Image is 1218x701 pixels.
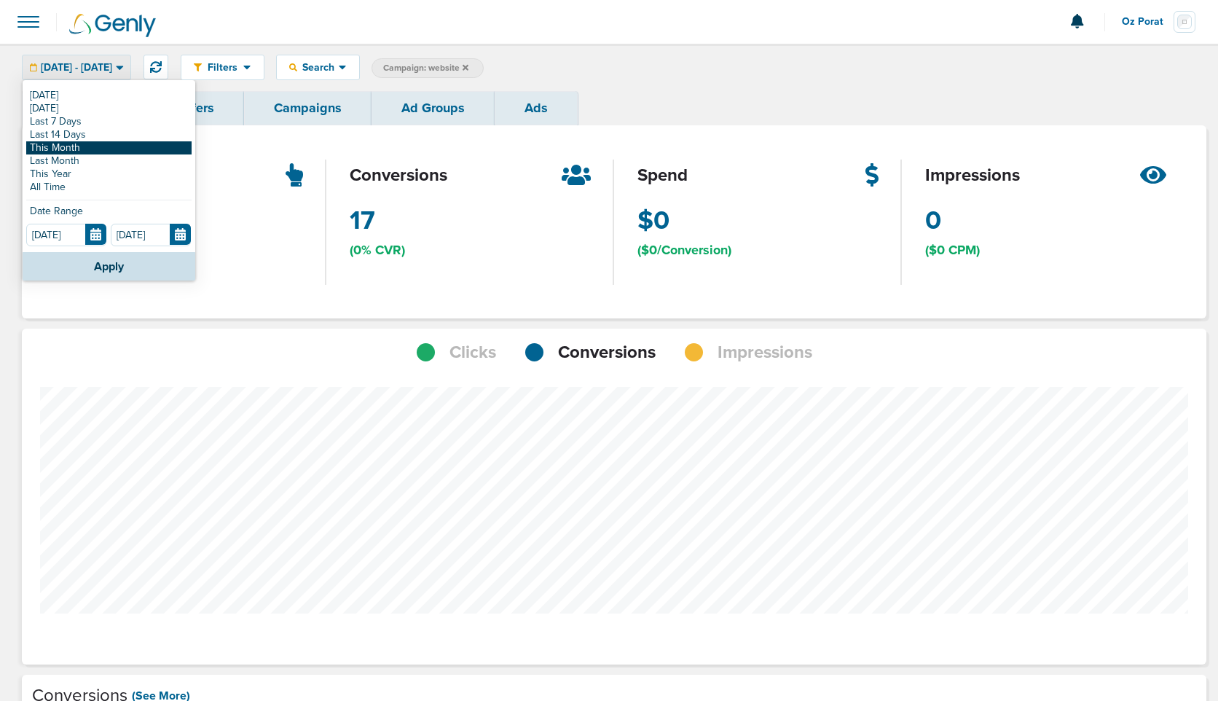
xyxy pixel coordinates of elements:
[244,91,372,125] a: Campaigns
[22,91,147,125] a: Dashboard
[297,61,339,74] span: Search
[41,63,112,73] span: [DATE] - [DATE]
[637,163,688,188] span: spend
[925,163,1020,188] span: impressions
[23,252,195,281] button: Apply
[69,14,156,37] img: Genly
[26,89,192,102] a: [DATE]
[26,128,192,141] a: Last 14 Days
[350,163,447,188] span: conversions
[147,91,244,125] a: Offers
[26,141,192,154] a: This Month
[925,203,941,239] span: 0
[26,115,192,128] a: Last 7 Days
[558,340,656,365] span: Conversions
[449,340,496,365] span: Clicks
[26,154,192,168] a: Last Month
[637,203,669,239] span: $0
[26,206,192,224] div: Date Range
[718,340,812,365] span: Impressions
[372,91,495,125] a: Ad Groups
[925,241,980,259] span: ($0 CPM)
[350,241,405,259] span: (0% CVR)
[26,168,192,181] a: This Year
[1122,17,1174,27] span: Oz Porat
[637,241,731,259] span: ($0/Conversion)
[202,61,243,74] span: Filters
[495,91,578,125] a: Ads
[26,181,192,194] a: All Time
[350,203,375,239] span: 17
[383,62,468,74] span: Campaign: website
[26,102,192,115] a: [DATE]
